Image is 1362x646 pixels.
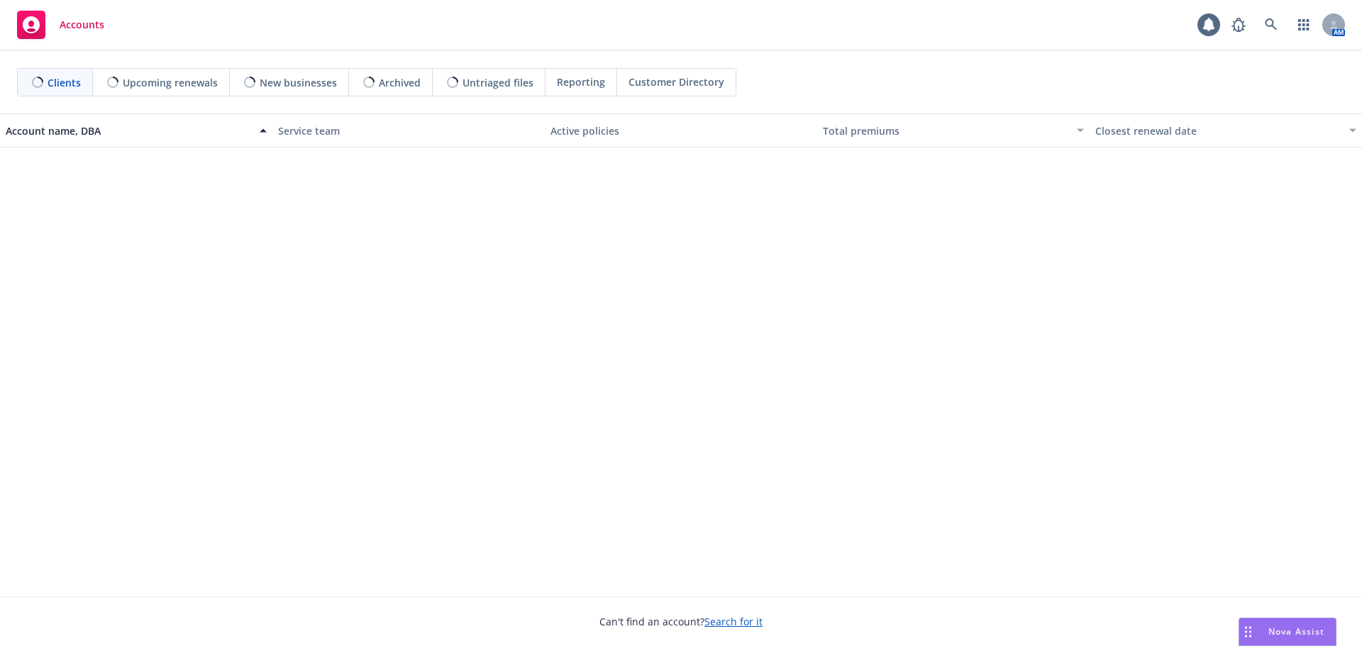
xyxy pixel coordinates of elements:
span: Nova Assist [1268,625,1324,637]
span: Untriaged files [463,75,533,90]
span: New businesses [260,75,337,90]
div: Drag to move [1239,618,1257,645]
a: Search for it [704,615,763,628]
button: Closest renewal date [1090,113,1362,147]
button: Service team [272,113,545,147]
button: Active policies [545,113,817,147]
div: Closest renewal date [1095,123,1341,138]
span: Upcoming renewals [123,75,218,90]
a: Switch app [1290,11,1318,39]
span: Reporting [557,74,605,89]
span: Customer Directory [629,74,724,89]
button: Nova Assist [1239,618,1336,646]
a: Search [1257,11,1285,39]
a: Accounts [11,5,110,45]
div: Account name, DBA [6,123,251,138]
a: Report a Bug [1224,11,1253,39]
div: Service team [278,123,539,138]
span: Clients [48,75,81,90]
span: Accounts [60,19,104,30]
div: Total premiums [823,123,1068,138]
span: Can't find an account? [599,614,763,629]
div: Active policies [550,123,812,138]
button: Total premiums [817,113,1090,147]
span: Archived [379,75,421,90]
